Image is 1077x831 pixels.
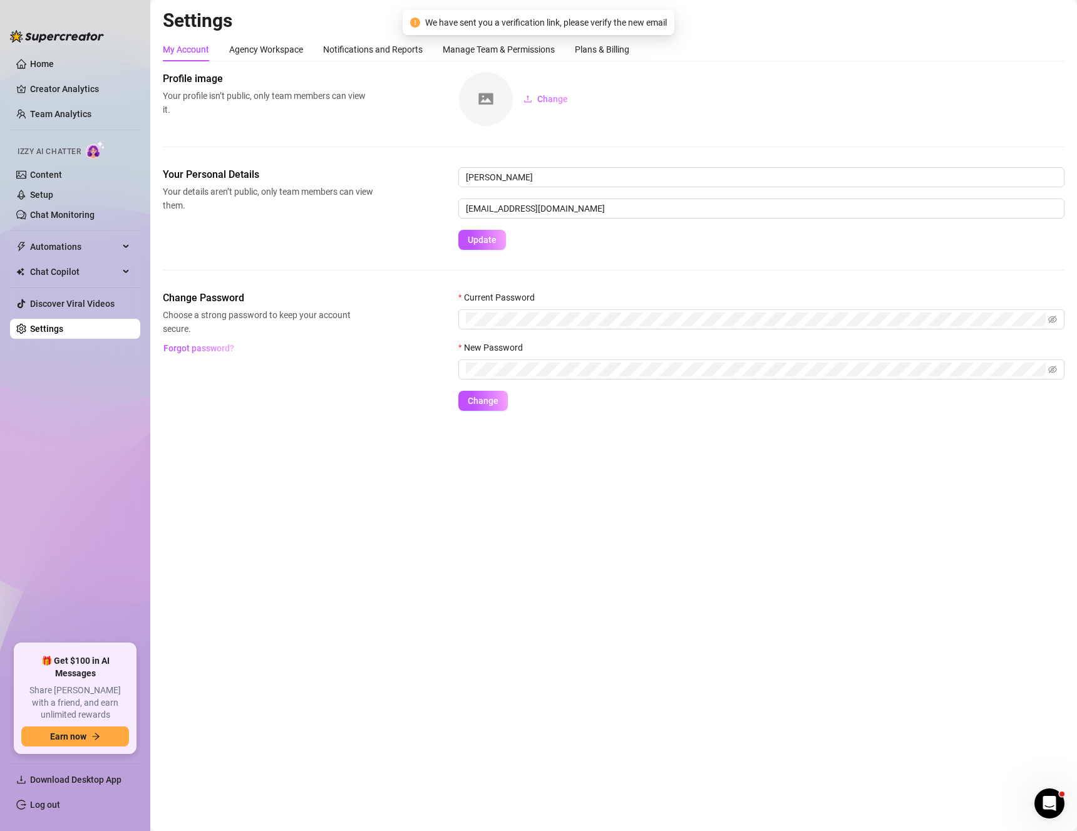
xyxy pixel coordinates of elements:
[163,71,373,86] span: Profile image
[468,235,497,245] span: Update
[16,267,24,276] img: Chat Copilot
[10,30,104,43] img: logo-BBDzfeDw.svg
[1034,788,1064,818] iframe: Intercom live chat
[16,242,26,252] span: thunderbolt
[163,343,234,353] span: Forgot password?
[163,9,1064,33] h2: Settings
[30,299,115,309] a: Discover Viral Videos
[443,43,555,56] div: Manage Team & Permissions
[163,308,373,336] span: Choose a strong password to keep your account secure.
[513,89,578,109] button: Change
[30,210,95,220] a: Chat Monitoring
[425,16,667,29] span: We have sent you a verification link, please verify the new email
[466,312,1046,326] input: Current Password
[163,89,373,116] span: Your profile isn’t public, only team members can view it.
[163,338,234,358] button: Forgot password?
[30,262,119,282] span: Chat Copilot
[1048,365,1057,374] span: eye-invisible
[16,775,26,785] span: download
[458,341,531,354] label: New Password
[163,291,373,306] span: Change Password
[163,43,209,56] div: My Account
[323,43,423,56] div: Notifications and Reports
[163,185,373,212] span: Your details aren’t public, only team members can view them.
[30,190,53,200] a: Setup
[458,199,1064,219] input: Enter new email
[30,170,62,180] a: Content
[537,94,568,104] span: Change
[459,72,513,126] img: square-placeholder.png
[410,18,420,28] span: exclamation-circle
[18,146,81,158] span: Izzy AI Chatter
[575,43,629,56] div: Plans & Billing
[91,732,100,741] span: arrow-right
[30,237,119,257] span: Automations
[86,141,105,159] img: AI Chatter
[466,363,1046,376] input: New Password
[229,43,303,56] div: Agency Workspace
[21,655,129,679] span: 🎁 Get $100 in AI Messages
[523,95,532,103] span: upload
[30,324,63,334] a: Settings
[30,79,130,99] a: Creator Analytics
[50,731,86,741] span: Earn now
[458,230,506,250] button: Update
[458,391,508,411] button: Change
[21,726,129,746] button: Earn nowarrow-right
[30,59,54,69] a: Home
[468,396,498,406] span: Change
[30,775,121,785] span: Download Desktop App
[458,291,543,304] label: Current Password
[30,109,91,119] a: Team Analytics
[458,167,1064,187] input: Enter name
[30,800,60,810] a: Log out
[163,167,373,182] span: Your Personal Details
[21,684,129,721] span: Share [PERSON_NAME] with a friend, and earn unlimited rewards
[1048,315,1057,324] span: eye-invisible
